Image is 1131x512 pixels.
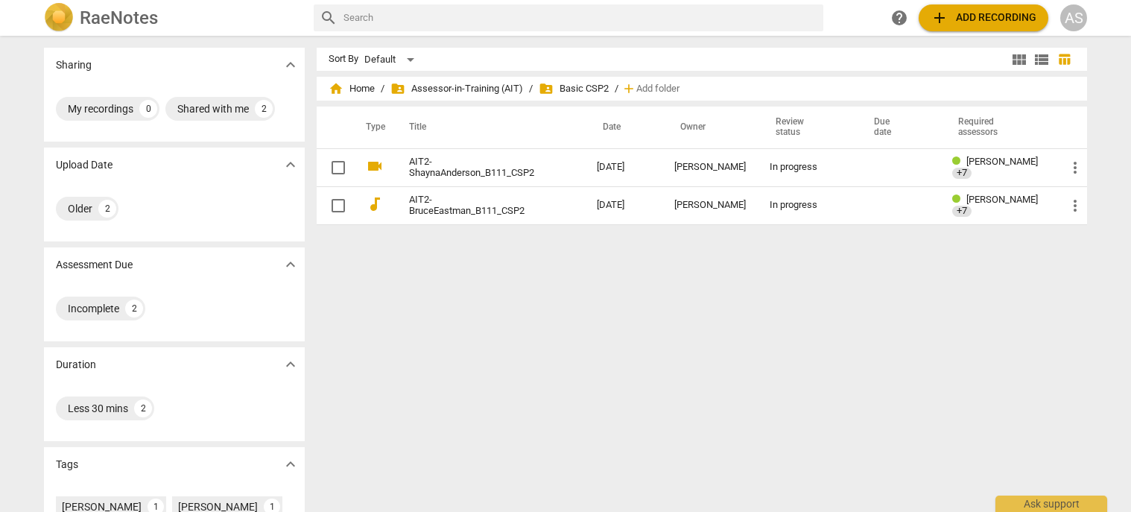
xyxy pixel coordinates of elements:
[329,81,375,96] span: Home
[364,48,419,72] div: Default
[391,107,585,148] th: Title
[98,200,116,218] div: 2
[952,156,966,167] span: Review status: completed
[1060,4,1087,31] button: AS
[890,9,908,27] span: help
[56,157,113,173] p: Upload Date
[674,162,746,173] div: [PERSON_NAME]
[329,54,358,65] div: Sort By
[952,168,972,179] span: +7
[255,100,273,118] div: 2
[1033,51,1051,69] span: view_list
[139,100,157,118] div: 0
[56,357,96,373] p: Duration
[674,200,746,211] div: [PERSON_NAME]
[662,107,758,148] th: Owner
[279,154,302,176] button: Show more
[539,81,554,96] span: folder_shared
[995,496,1107,512] div: Ask support
[279,54,302,76] button: Show more
[1053,48,1075,71] button: Table view
[329,81,343,96] span: home
[390,81,405,96] span: folder_shared
[44,3,74,33] img: Logo
[390,81,523,96] span: Assessor-in-Training (AIT)
[366,195,384,213] span: audiotrack
[68,401,128,416] div: Less 30 mins
[585,148,662,186] td: [DATE]
[282,156,300,174] span: expand_more
[940,107,1054,148] th: Required assessors
[44,3,302,33] a: LogoRaeNotes
[279,453,302,475] button: Show more
[621,81,636,96] span: add
[585,107,662,148] th: Date
[68,201,92,216] div: Older
[320,9,338,27] span: search
[366,157,384,175] span: videocam
[56,257,133,273] p: Assessment Due
[282,355,300,373] span: expand_more
[1066,159,1084,177] span: more_vert
[134,399,152,417] div: 2
[56,457,78,473] p: Tags
[770,162,844,173] div: In progress
[354,107,391,148] th: Type
[56,57,92,73] p: Sharing
[886,4,913,31] a: Help
[856,107,940,148] th: Due date
[585,186,662,224] td: [DATE]
[1010,51,1028,69] span: view_module
[80,7,158,28] h2: RaeNotes
[636,83,679,95] span: Add folder
[125,300,143,317] div: 2
[1008,48,1030,71] button: Tile view
[1066,197,1084,215] span: more_vert
[68,101,133,116] div: My recordings
[758,107,856,148] th: Review status
[279,353,302,376] button: Show more
[279,253,302,276] button: Show more
[952,206,972,217] span: +7
[177,101,249,116] div: Shared with me
[68,301,119,316] div: Incomplete
[282,455,300,473] span: expand_more
[931,9,1036,27] span: Add recording
[615,83,618,95] span: /
[409,157,543,179] a: AIT2-ShaynaAnderson_B111_CSP2
[966,156,1038,167] span: [PERSON_NAME]
[409,195,543,217] a: AIT2-BruceEastman_B111_CSP2
[966,194,1038,205] span: [PERSON_NAME]
[381,83,384,95] span: /
[919,4,1048,31] button: Upload
[539,81,609,96] span: Basic CSP2
[952,194,966,205] span: Review status: completed
[343,6,817,30] input: Search
[529,83,533,95] span: /
[1030,48,1053,71] button: List view
[282,56,300,74] span: expand_more
[931,9,948,27] span: add
[282,256,300,274] span: expand_more
[770,200,844,211] div: In progress
[1057,52,1071,66] span: table_chart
